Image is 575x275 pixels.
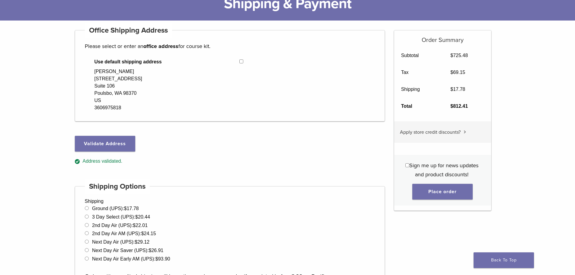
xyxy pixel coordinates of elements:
[135,214,138,219] span: $
[450,70,453,75] span: $
[92,239,149,245] label: Next Day Air (UPS):
[94,58,240,66] span: Use default shipping address
[450,104,468,109] bdi: 812.41
[85,23,172,38] h4: Office Shipping Address
[394,64,444,81] th: Tax
[135,239,149,245] bdi: 29.12
[400,129,461,135] span: Apply store credit discounts?
[143,43,178,50] strong: office address
[141,231,144,236] span: $
[85,179,150,194] h4: Shipping Options
[450,53,453,58] span: $
[92,248,164,253] label: Next Day Air Saver (UPS):
[92,256,170,261] label: Next Day Air Early AM (UPS):
[92,223,148,228] label: 2nd Day Air (UPS):
[450,104,453,109] span: $
[450,87,453,92] span: $
[149,248,164,253] bdi: 26.91
[94,68,142,111] div: [PERSON_NAME] [STREET_ADDRESS] Suite 106 Poulsbo, WA 98370 US 3606975818
[124,206,127,211] span: $
[405,163,409,167] input: Sign me up for news updates and product discounts!
[75,158,385,165] div: Address validated.
[394,30,491,44] h5: Order Summary
[450,87,465,92] bdi: 17.78
[92,206,139,211] label: Ground (UPS):
[155,256,170,261] bdi: 93.90
[92,231,156,236] label: 2nd Day Air AM (UPS):
[474,252,534,268] a: Back To Top
[149,248,152,253] span: $
[135,214,150,219] bdi: 20.44
[135,239,137,245] span: $
[464,130,466,133] img: caret.svg
[412,184,473,200] button: Place order
[450,70,465,75] bdi: 69.15
[409,162,478,178] span: Sign me up for news updates and product discounts!
[394,81,444,98] th: Shipping
[141,231,156,236] bdi: 24.15
[133,223,148,228] bdi: 22.01
[155,256,158,261] span: $
[394,47,444,64] th: Subtotal
[75,136,135,152] button: Validate Address
[85,42,375,51] p: Please select or enter an for course kit.
[133,223,136,228] span: $
[450,53,468,58] bdi: 725.48
[92,214,150,219] label: 3 Day Select (UPS):
[124,206,139,211] bdi: 17.78
[394,98,444,115] th: Total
